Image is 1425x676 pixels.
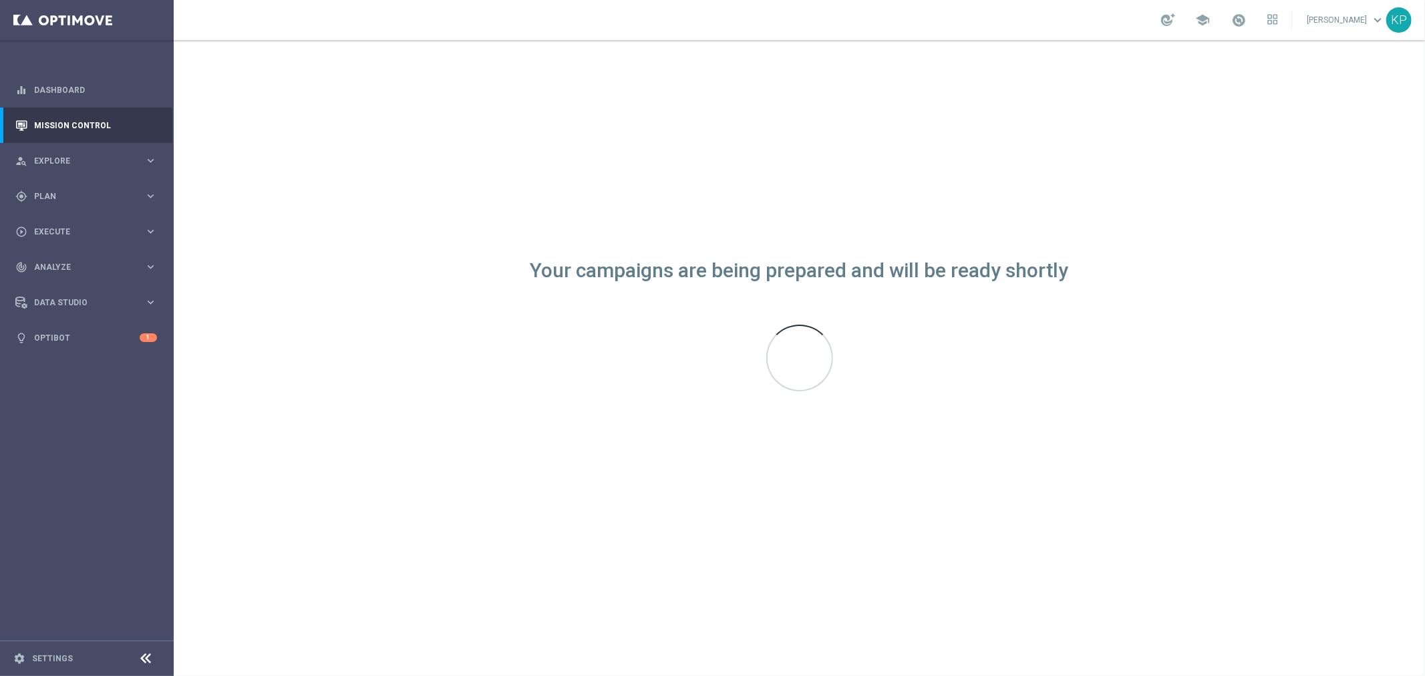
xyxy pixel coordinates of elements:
button: Data Studio keyboard_arrow_right [15,297,158,308]
button: Mission Control [15,120,158,131]
i: keyboard_arrow_right [144,190,157,202]
div: Analyze [15,261,144,273]
i: settings [13,653,25,665]
i: equalizer [15,84,27,96]
span: Explore [34,157,144,165]
button: person_search Explore keyboard_arrow_right [15,156,158,166]
button: play_circle_outline Execute keyboard_arrow_right [15,226,158,237]
div: Plan [15,190,144,202]
span: Execute [34,228,144,236]
i: keyboard_arrow_right [144,261,157,273]
a: Dashboard [34,72,157,108]
span: school [1195,13,1210,27]
span: Data Studio [34,299,144,307]
i: keyboard_arrow_right [144,296,157,309]
div: Execute [15,226,144,238]
button: track_changes Analyze keyboard_arrow_right [15,262,158,273]
i: keyboard_arrow_right [144,154,157,167]
button: equalizer Dashboard [15,85,158,96]
div: 1 [140,333,157,342]
button: lightbulb Optibot 1 [15,333,158,343]
div: Optibot [15,320,157,355]
a: Optibot [34,320,140,355]
a: Mission Control [34,108,157,143]
span: Analyze [34,263,144,271]
div: KP [1386,7,1412,33]
i: keyboard_arrow_right [144,225,157,238]
span: keyboard_arrow_down [1370,13,1385,27]
i: gps_fixed [15,190,27,202]
i: track_changes [15,261,27,273]
div: Dashboard [15,72,157,108]
button: gps_fixed Plan keyboard_arrow_right [15,191,158,202]
a: Settings [32,655,73,663]
span: Plan [34,192,144,200]
div: Your campaigns are being prepared and will be ready shortly [530,265,1069,277]
i: play_circle_outline [15,226,27,238]
i: lightbulb [15,332,27,344]
a: [PERSON_NAME]keyboard_arrow_down [1305,10,1386,30]
i: person_search [15,155,27,167]
div: Data Studio [15,297,144,309]
div: Mission Control [15,108,157,143]
div: Explore [15,155,144,167]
